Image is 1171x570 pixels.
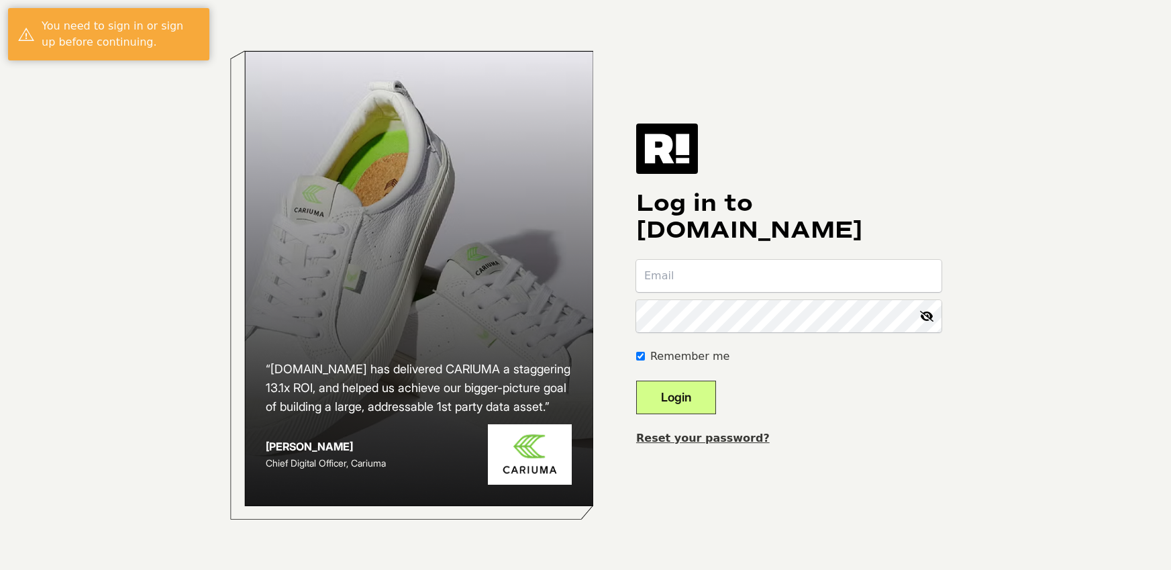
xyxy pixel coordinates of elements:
a: Reset your password? [636,432,770,444]
h1: Log in to [DOMAIN_NAME] [636,190,941,244]
input: Email [636,260,941,292]
img: Retention.com [636,124,698,173]
span: Chief Digital Officer, Cariuma [266,457,386,469]
button: Login [636,381,716,414]
div: You need to sign in or sign up before continuing. [42,18,199,50]
strong: [PERSON_NAME] [266,440,353,453]
label: Remember me [650,348,729,365]
h2: “[DOMAIN_NAME] has delivered CARIUMA a staggering 13.1x ROI, and helped us achieve our bigger-pic... [266,360,572,416]
img: Cariuma [488,424,572,485]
